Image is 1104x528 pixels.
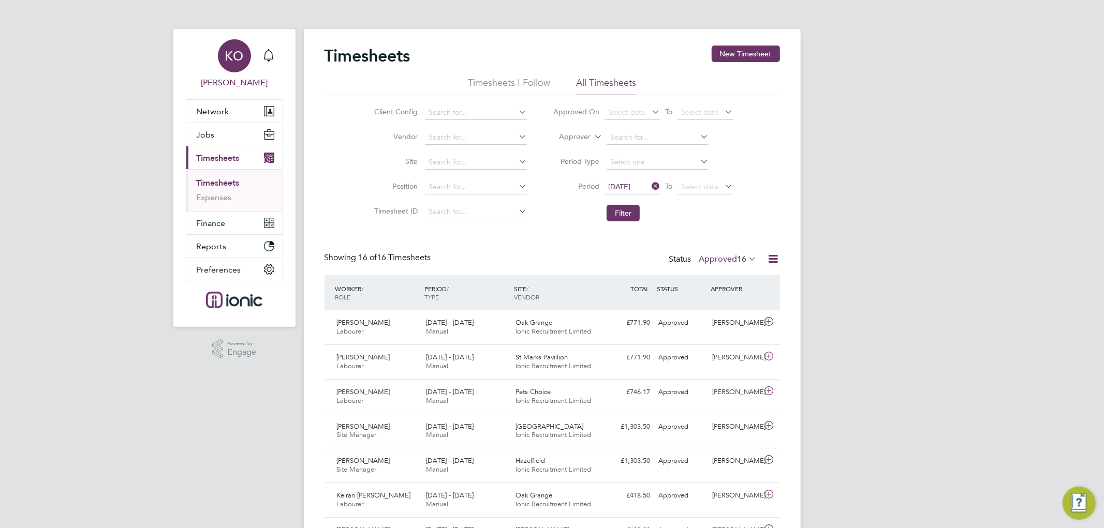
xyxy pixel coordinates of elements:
input: Search for... [425,180,527,194]
span: Manual [426,500,448,508]
div: Approved [655,314,709,331]
div: [PERSON_NAME] [708,314,762,331]
span: To [662,105,675,118]
span: Labourer [337,327,364,336]
span: Jobs [197,130,215,140]
span: TYPE [424,293,439,301]
button: Finance [186,212,283,234]
span: Site Manager [337,465,377,474]
span: Manual [426,465,448,474]
span: Manual [426,430,448,439]
span: Site Manager [337,430,377,439]
button: Preferences [186,258,283,281]
span: [DATE] - [DATE] [426,353,474,361]
a: Powered byEngage [212,339,256,359]
span: / [447,284,449,293]
span: Ionic Recruitment Limited [516,500,591,508]
div: £1,303.50 [601,452,655,470]
span: Ionic Recruitment Limited [516,396,591,405]
div: Approved [655,349,709,366]
button: Network [186,100,283,123]
button: Timesheets [186,146,283,169]
div: £1,303.50 [601,418,655,435]
div: £746.17 [601,384,655,401]
span: Select date [681,108,718,117]
input: Search for... [425,205,527,219]
label: Period [553,182,599,191]
div: APPROVER [708,279,762,298]
span: 16 [738,254,747,264]
div: WORKER [333,279,422,306]
div: Showing [325,252,433,263]
span: Pets Choice [516,387,551,396]
span: KO [225,49,244,63]
span: 16 of [359,252,377,263]
div: Timesheets [186,169,283,211]
span: [DATE] - [DATE] [426,387,474,396]
span: Engage [227,348,256,357]
input: Search for... [425,105,527,120]
span: TOTAL [631,284,650,293]
h2: Timesheets [325,46,410,66]
div: [PERSON_NAME] [708,384,762,401]
button: Reports [186,235,283,258]
a: Expenses [197,192,232,202]
span: Ionic Recruitment Limited [516,327,591,336]
input: Search for... [425,155,527,170]
input: Select one [607,155,709,170]
button: Filter [607,205,640,221]
span: Labourer [337,361,364,370]
span: To [662,179,675,193]
div: [PERSON_NAME] [708,418,762,435]
span: [DATE] - [DATE] [426,491,474,500]
li: Timesheets I Follow [468,77,550,95]
span: [DATE] - [DATE] [426,456,474,465]
input: Search for... [607,130,709,145]
span: Kirsty Owen [186,77,283,89]
span: [DATE] [608,182,630,191]
label: Approver [544,132,591,142]
input: Search for... [425,130,527,145]
span: Powered by [227,339,256,348]
span: Keiran [PERSON_NAME] [337,491,411,500]
span: [PERSON_NAME] [337,422,390,431]
label: Client Config [371,107,418,116]
span: Ionic Recruitment Limited [516,430,591,439]
a: Go to home page [186,292,283,308]
span: Network [197,107,229,116]
div: Approved [655,384,709,401]
span: Manual [426,361,448,370]
span: [PERSON_NAME] [337,387,390,396]
span: Manual [426,327,448,336]
div: [PERSON_NAME] [708,452,762,470]
span: Oak Grange [516,318,552,327]
button: New Timesheet [712,46,780,62]
nav: Main navigation [173,29,296,327]
label: Approved On [553,107,599,116]
span: [PERSON_NAME] [337,318,390,327]
div: SITE [511,279,601,306]
span: St Marks Pavillion [516,353,568,361]
span: Select date [608,108,645,117]
div: [PERSON_NAME] [708,487,762,504]
div: Approved [655,418,709,435]
div: Approved [655,487,709,504]
span: Ionic Recruitment Limited [516,465,591,474]
span: Labourer [337,500,364,508]
span: [DATE] - [DATE] [426,422,474,431]
label: Vendor [371,132,418,141]
span: Select date [681,182,718,191]
div: PERIOD [422,279,511,306]
div: [PERSON_NAME] [708,349,762,366]
button: Engage Resource Center [1063,487,1096,520]
img: ionic-logo-retina.png [206,292,262,308]
span: / [362,284,364,293]
div: £418.50 [601,487,655,504]
a: KO[PERSON_NAME] [186,39,283,89]
label: Timesheet ID [371,206,418,216]
span: ROLE [335,293,351,301]
button: Jobs [186,123,283,146]
span: Ionic Recruitment Limited [516,361,591,370]
span: Finance [197,218,226,228]
span: Manual [426,396,448,405]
